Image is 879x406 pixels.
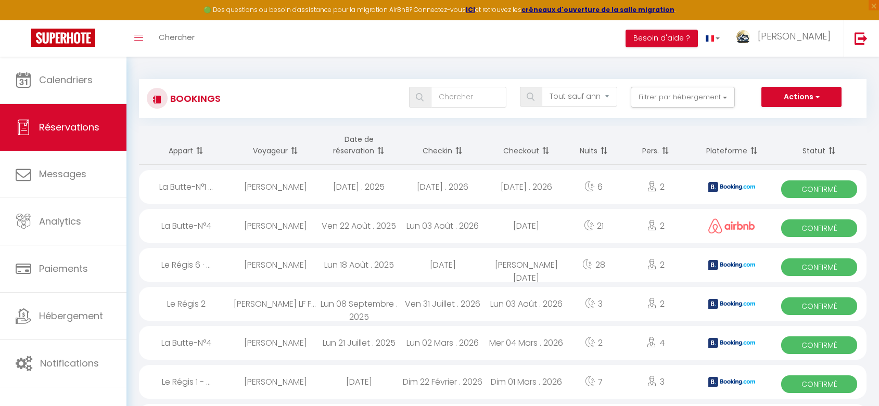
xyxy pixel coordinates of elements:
th: Sort by checkout [485,126,568,165]
a: créneaux d'ouverture de la salle migration [521,5,674,14]
img: logout [855,32,868,45]
th: Sort by channel [692,126,772,165]
a: ... [PERSON_NAME] [728,20,844,57]
th: Sort by nights [568,126,619,165]
span: Réservations [39,121,99,134]
a: ICI [466,5,475,14]
span: Paiements [39,262,88,275]
th: Sort by checkin [401,126,485,165]
button: Filtrer par hébergement [631,87,735,108]
span: Notifications [40,357,99,370]
th: Sort by booking date [317,126,401,165]
span: Hébergement [39,309,103,322]
button: Besoin d'aide ? [626,30,698,47]
img: ... [735,30,751,44]
span: Calendriers [39,73,93,86]
a: Chercher [151,20,202,57]
span: Chercher [159,32,195,43]
span: [PERSON_NAME] [758,30,831,43]
img: Super Booking [31,29,95,47]
button: Actions [761,87,842,108]
th: Sort by guest [234,126,317,165]
th: Sort by people [619,126,692,165]
span: Messages [39,167,86,180]
th: Sort by status [772,126,867,165]
input: Chercher [431,87,506,108]
th: Sort by rentals [139,126,234,165]
span: Analytics [39,215,81,228]
h3: Bookings [168,87,221,110]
